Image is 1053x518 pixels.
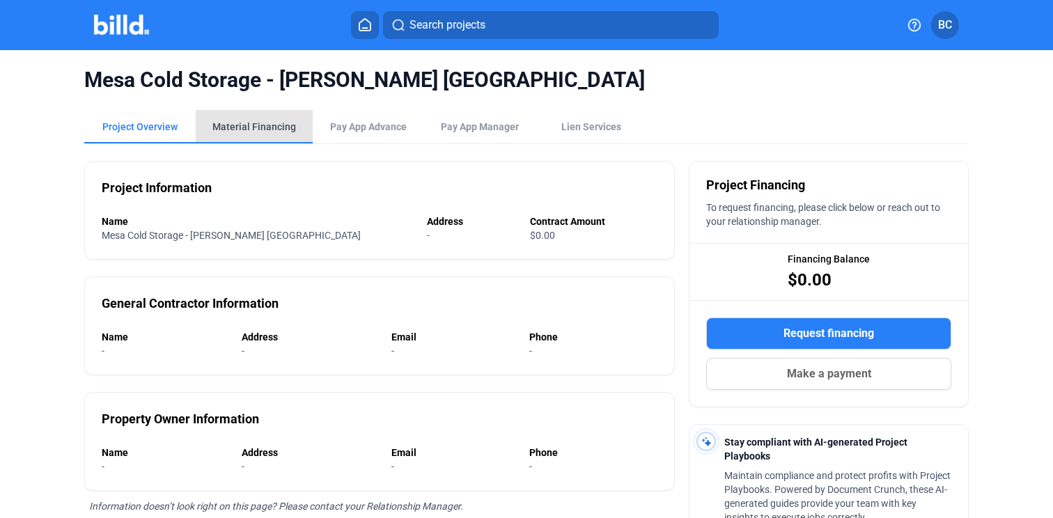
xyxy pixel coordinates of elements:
[409,17,485,33] span: Search projects
[102,120,178,134] div: Project Overview
[330,120,407,134] div: Pay App Advance
[89,501,463,512] span: Information doesn’t look right on this page? Please contact your Relationship Manager.
[102,330,228,344] div: Name
[788,252,870,266] span: Financing Balance
[529,461,532,472] span: -
[427,214,515,228] div: Address
[706,358,951,390] button: Make a payment
[102,294,279,313] div: General Contractor Information
[391,461,394,472] span: -
[530,214,657,228] div: Contract Amount
[242,330,377,344] div: Address
[938,17,952,33] span: BC
[706,202,940,227] span: To request financing, please click below or reach out to your relationship manager.
[102,178,212,198] div: Project Information
[242,446,377,460] div: Address
[391,446,516,460] div: Email
[561,120,621,134] div: Lien Services
[102,409,259,429] div: Property Owner Information
[931,11,959,39] button: BC
[102,461,104,472] span: -
[102,446,228,460] div: Name
[102,230,361,241] span: Mesa Cold Storage - [PERSON_NAME] [GEOGRAPHIC_DATA]
[383,11,719,39] button: Search projects
[787,366,871,382] span: Make a payment
[724,437,907,462] span: Stay compliant with AI-generated Project Playbooks
[212,120,296,134] div: Material Financing
[242,461,244,472] span: -
[242,345,244,356] span: -
[788,269,832,291] span: $0.00
[783,325,874,342] span: Request financing
[529,345,532,356] span: -
[529,330,657,344] div: Phone
[706,175,805,195] span: Project Financing
[102,214,413,228] div: Name
[102,345,104,356] span: -
[391,330,516,344] div: Email
[530,230,555,241] span: $0.00
[84,67,969,93] span: Mesa Cold Storage - [PERSON_NAME] [GEOGRAPHIC_DATA]
[391,345,394,356] span: -
[529,446,657,460] div: Phone
[427,230,430,241] span: -
[706,317,951,350] button: Request financing
[441,120,519,134] span: Pay App Manager
[94,15,149,35] img: Billd Company Logo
